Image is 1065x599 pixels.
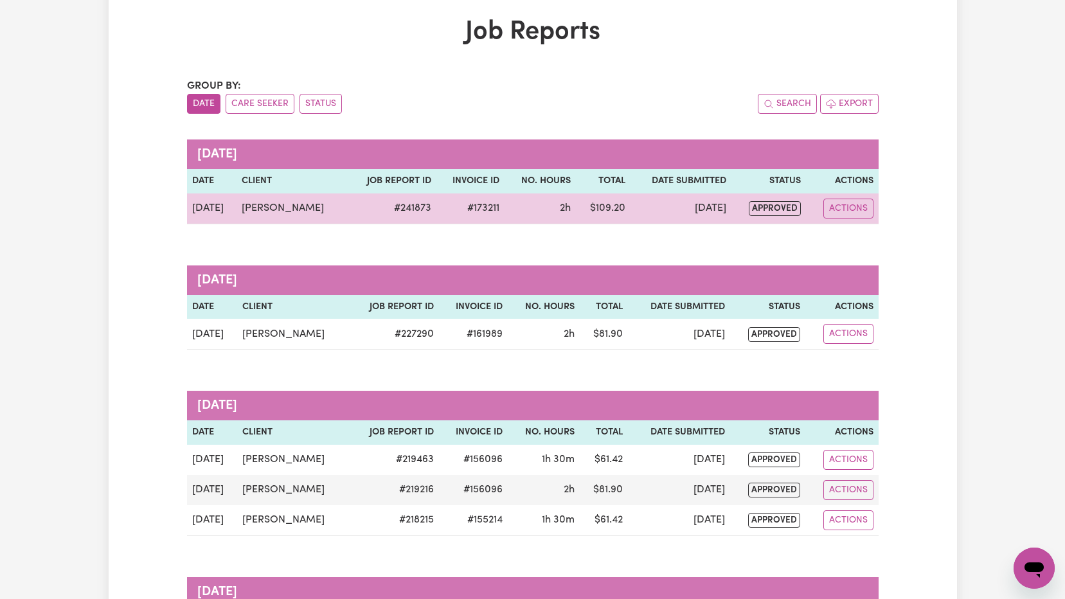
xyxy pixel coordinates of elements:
[508,295,580,319] th: No. Hours
[820,94,879,114] button: Export
[823,450,873,470] button: Actions
[580,505,628,536] td: $ 61.42
[580,319,628,350] td: $ 81.90
[628,445,730,475] td: [DATE]
[349,475,439,505] td: # 219216
[576,193,631,224] td: $ 109.20
[349,295,439,319] th: Job Report ID
[806,169,878,193] th: Actions
[749,201,801,216] span: approved
[823,480,873,500] button: Actions
[758,94,817,114] button: Search
[226,94,294,114] button: sort invoices by care seeker
[730,420,805,445] th: Status
[439,505,508,536] td: #155214
[580,420,628,445] th: Total
[576,169,631,193] th: Total
[748,483,800,497] span: approved
[237,169,347,193] th: Client
[580,475,628,505] td: $ 81.90
[187,391,879,420] caption: [DATE]
[439,475,508,505] td: #156096
[187,295,237,319] th: Date
[300,94,342,114] button: sort invoices by paid status
[187,420,237,445] th: Date
[505,169,576,193] th: No. Hours
[805,295,878,319] th: Actions
[542,515,575,525] span: 1 hour 30 minutes
[748,327,800,342] span: approved
[347,169,436,193] th: Job Report ID
[187,94,220,114] button: sort invoices by date
[823,510,873,530] button: Actions
[187,17,879,48] h1: Job Reports
[439,445,508,475] td: #156096
[628,475,730,505] td: [DATE]
[631,169,732,193] th: Date Submitted
[628,420,730,445] th: Date Submitted
[237,319,349,350] td: [PERSON_NAME]
[187,169,237,193] th: Date
[731,169,806,193] th: Status
[237,193,347,224] td: [PERSON_NAME]
[628,295,730,319] th: Date Submitted
[436,193,505,224] td: #173211
[1014,548,1055,589] iframe: Button to launch messaging window, conversation in progress
[349,505,439,536] td: # 218215
[542,454,575,465] span: 1 hour 30 minutes
[823,199,873,219] button: Actions
[439,295,508,319] th: Invoice ID
[237,505,349,536] td: [PERSON_NAME]
[187,139,879,169] caption: [DATE]
[187,319,237,350] td: [DATE]
[580,295,628,319] th: Total
[564,485,575,495] span: 2 hours
[187,81,241,91] span: Group by:
[560,203,571,213] span: 2 hours
[349,445,439,475] td: # 219463
[730,295,805,319] th: Status
[805,420,878,445] th: Actions
[628,505,730,536] td: [DATE]
[564,329,575,339] span: 2 hours
[580,445,628,475] td: $ 61.42
[748,452,800,467] span: approved
[748,513,800,528] span: approved
[349,319,439,350] td: # 227290
[823,324,873,344] button: Actions
[349,420,439,445] th: Job Report ID
[347,193,436,224] td: # 241873
[237,420,349,445] th: Client
[237,445,349,475] td: [PERSON_NAME]
[508,420,580,445] th: No. Hours
[436,169,505,193] th: Invoice ID
[439,319,508,350] td: #161989
[237,295,349,319] th: Client
[187,445,237,475] td: [DATE]
[187,505,237,536] td: [DATE]
[631,193,732,224] td: [DATE]
[237,475,349,505] td: [PERSON_NAME]
[187,475,237,505] td: [DATE]
[628,319,730,350] td: [DATE]
[187,193,237,224] td: [DATE]
[187,265,879,295] caption: [DATE]
[439,420,508,445] th: Invoice ID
